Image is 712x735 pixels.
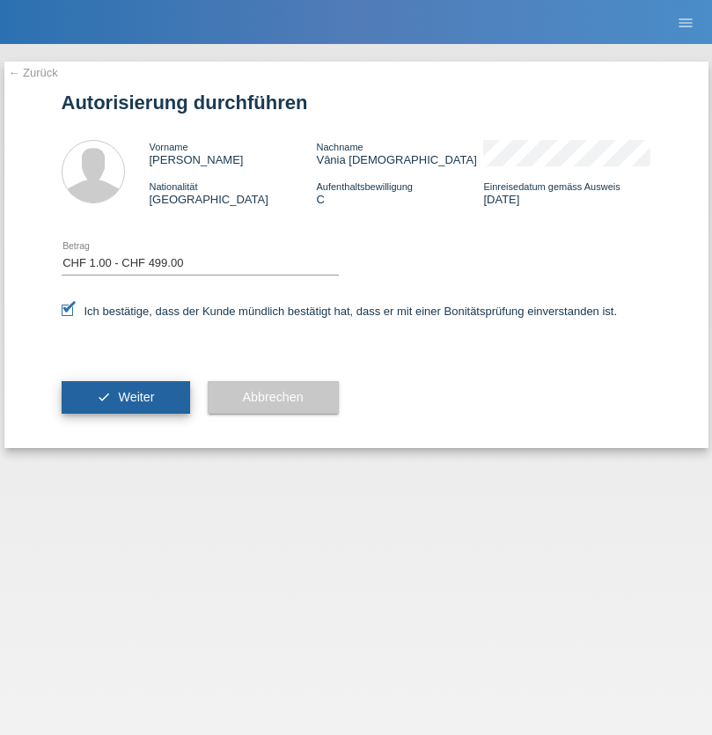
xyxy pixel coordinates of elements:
[118,390,154,404] span: Weiter
[208,381,339,415] button: Abbrechen
[150,181,198,192] span: Nationalität
[316,140,483,166] div: Vânia [DEMOGRAPHIC_DATA]
[62,92,651,114] h1: Autorisierung durchführen
[150,142,188,152] span: Vorname
[483,181,620,192] span: Einreisedatum gemäss Ausweis
[483,180,650,206] div: [DATE]
[243,390,304,404] span: Abbrechen
[316,142,363,152] span: Nachname
[677,14,694,32] i: menu
[62,381,190,415] button: check Weiter
[9,66,58,79] a: ← Zurück
[150,140,317,166] div: [PERSON_NAME]
[62,305,618,318] label: Ich bestätige, dass der Kunde mündlich bestätigt hat, dass er mit einer Bonitätsprüfung einversta...
[97,390,111,404] i: check
[150,180,317,206] div: [GEOGRAPHIC_DATA]
[316,180,483,206] div: C
[316,181,412,192] span: Aufenthaltsbewilligung
[668,17,703,27] a: menu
